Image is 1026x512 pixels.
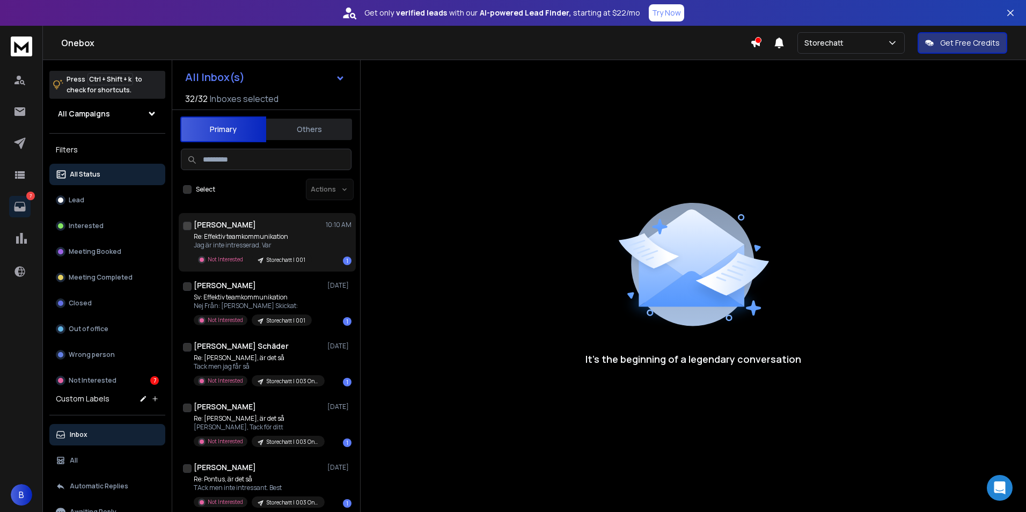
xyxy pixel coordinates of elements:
[69,350,115,359] p: Wrong person
[49,241,165,262] button: Meeting Booked
[58,108,110,119] h1: All Campaigns
[804,38,848,48] p: Storechatt
[210,92,279,105] h3: Inboxes selected
[343,317,351,326] div: 1
[194,362,323,371] p: Tack men jag får så
[343,499,351,508] div: 1
[69,196,84,204] p: Lead
[327,403,351,411] p: [DATE]
[649,4,684,21] button: Try Now
[69,247,121,256] p: Meeting Booked
[69,222,104,230] p: Interested
[67,74,142,96] p: Press to check for shortcuts.
[208,437,243,445] p: Not Interested
[49,318,165,340] button: Out of office
[194,414,323,423] p: Re: [PERSON_NAME], är det så
[180,116,266,142] button: Primary
[69,299,92,308] p: Closed
[267,499,318,507] p: Storechatt | 003 One-liner
[343,438,351,447] div: 1
[49,164,165,185] button: All Status
[11,484,32,506] button: B
[918,32,1007,54] button: Get Free Credits
[49,450,165,471] button: All
[70,482,128,491] p: Automatic Replies
[49,344,165,365] button: Wrong person
[194,232,312,241] p: Re: Effektiv teamkommunikation
[652,8,681,18] p: Try Now
[194,241,312,250] p: Jag är inte intresserad. Var
[364,8,640,18] p: Get only with our starting at $22/mo
[69,273,133,282] p: Meeting Completed
[87,73,133,85] span: Ctrl + Shift + k
[49,215,165,237] button: Interested
[208,377,243,385] p: Not Interested
[49,424,165,445] button: Inbox
[343,257,351,265] div: 1
[69,376,116,385] p: Not Interested
[343,378,351,386] div: 1
[49,267,165,288] button: Meeting Completed
[26,192,35,200] p: 7
[194,484,323,492] p: TAck men inte intressant. Best
[208,255,243,264] p: Not Interested
[208,316,243,324] p: Not Interested
[267,256,305,264] p: Storechatt | 001
[267,377,318,385] p: Storechatt | 003 One-liner
[56,393,109,404] h3: Custom Labels
[194,401,256,412] h1: [PERSON_NAME]
[70,456,78,465] p: All
[70,430,87,439] p: Inbox
[194,293,312,302] p: Sv: Effektiv teamkommunikation
[194,341,289,352] h1: [PERSON_NAME] Schäder
[208,498,243,506] p: Not Interested
[194,302,312,310] p: Nej Från: [PERSON_NAME] Skickat:
[326,221,351,229] p: 10:10 AM
[194,220,256,230] h1: [PERSON_NAME]
[194,475,323,484] p: Re: Pontus, är det så
[396,8,447,18] strong: verified leads
[49,476,165,497] button: Automatic Replies
[194,280,256,291] h1: [PERSON_NAME]
[585,352,801,367] p: It’s the beginning of a legendary conversation
[70,170,100,179] p: All Status
[49,189,165,211] button: Lead
[49,103,165,125] button: All Campaigns
[266,118,352,141] button: Others
[480,8,571,18] strong: AI-powered Lead Finder,
[194,354,323,362] p: Re: [PERSON_NAME], är det så
[327,463,351,472] p: [DATE]
[940,38,1000,48] p: Get Free Credits
[196,185,215,194] label: Select
[69,325,108,333] p: Out of office
[327,281,351,290] p: [DATE]
[267,438,318,446] p: Storechatt | 003 One-liner
[11,36,32,56] img: logo
[61,36,750,49] h1: Onebox
[49,370,165,391] button: Not Interested7
[49,292,165,314] button: Closed
[987,475,1013,501] div: Open Intercom Messenger
[185,92,208,105] span: 32 / 32
[267,317,305,325] p: Storechatt | 001
[185,72,245,83] h1: All Inbox(s)
[194,462,256,473] h1: [PERSON_NAME]
[177,67,354,88] button: All Inbox(s)
[150,376,159,385] div: 7
[9,196,31,217] a: 7
[327,342,351,350] p: [DATE]
[49,142,165,157] h3: Filters
[194,423,323,431] p: [PERSON_NAME], Tack för ditt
